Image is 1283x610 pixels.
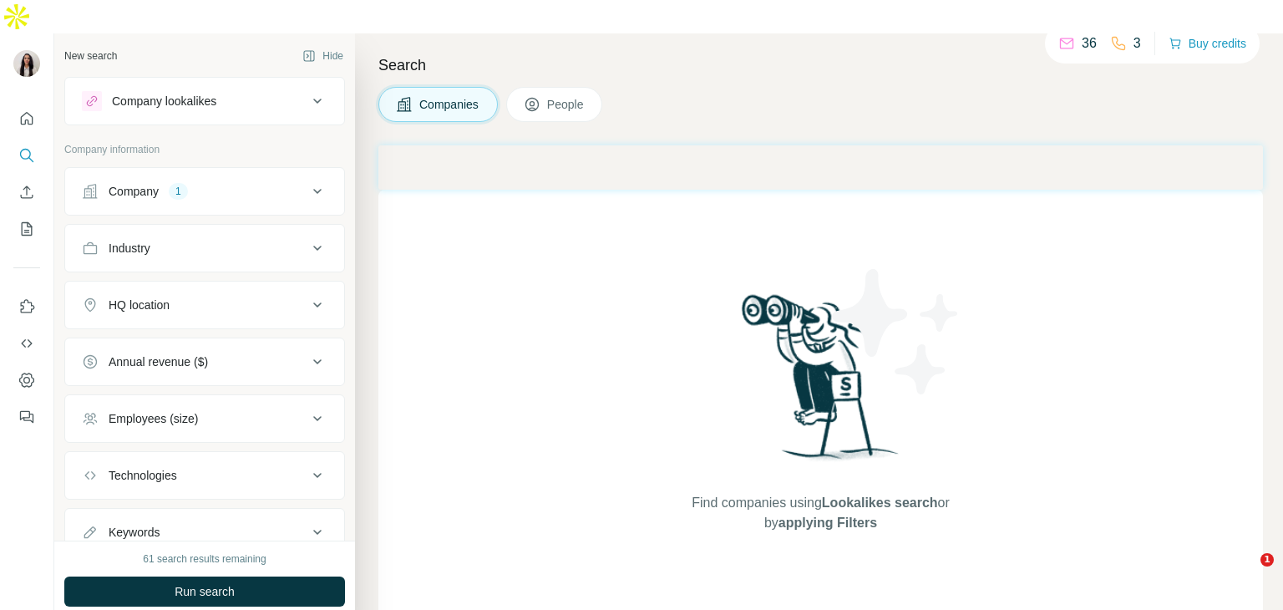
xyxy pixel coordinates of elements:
[65,512,344,552] button: Keywords
[169,184,188,199] div: 1
[64,577,345,607] button: Run search
[65,399,344,439] button: Employees (size)
[65,81,344,121] button: Company lookalikes
[109,297,170,313] div: HQ location
[1082,33,1097,53] p: 36
[109,524,160,541] div: Keywords
[778,516,877,530] span: applying Filters
[65,285,344,325] button: HQ location
[13,140,40,170] button: Search
[64,142,345,157] p: Company information
[175,583,235,600] span: Run search
[13,328,40,358] button: Use Surfe API
[547,96,586,113] span: People
[1260,553,1274,567] span: 1
[1133,33,1141,53] p: 3
[109,410,198,427] div: Employees (size)
[821,257,971,407] img: Surfe Illustration - Stars
[109,183,159,200] div: Company
[65,171,344,211] button: Company1
[112,93,216,109] div: Company lookalikes
[65,228,344,268] button: Industry
[64,48,117,64] div: New search
[65,342,344,382] button: Annual revenue ($)
[65,455,344,496] button: Technologies
[822,496,938,510] span: Lookalikes search
[109,240,150,257] div: Industry
[109,353,208,370] div: Annual revenue ($)
[378,145,1263,190] iframe: Banner
[13,50,40,77] img: Avatar
[378,53,1263,77] h4: Search
[13,365,40,395] button: Dashboard
[13,402,40,432] button: Feedback
[687,493,954,533] span: Find companies using or by
[1169,32,1246,55] button: Buy credits
[109,467,177,484] div: Technologies
[13,214,40,244] button: My lists
[13,177,40,207] button: Enrich CSV
[13,104,40,134] button: Quick start
[291,43,355,69] button: Hide
[1226,553,1266,593] iframe: Intercom live chat
[13,292,40,322] button: Use Surfe on LinkedIn
[143,552,266,567] div: 61 search results remaining
[419,96,480,113] span: Companies
[734,290,908,476] img: Surfe Illustration - Woman searching with binoculars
